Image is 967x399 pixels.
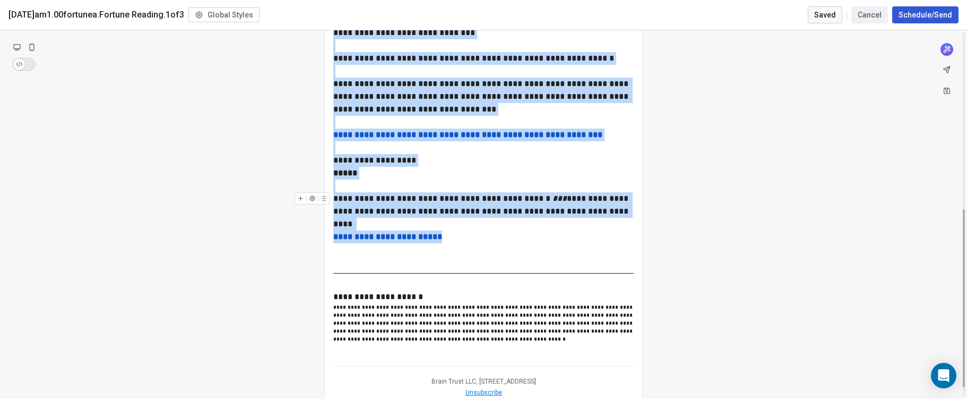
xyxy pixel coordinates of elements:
div: Open Intercom Messenger [931,363,956,388]
button: Saved [808,6,842,23]
button: Cancel [851,6,888,23]
button: Schedule/Send [892,6,959,23]
button: Global Styles [188,7,260,22]
span: [DATE]am1.00fortunea.Fortune Reading.1of3 [8,9,184,21]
